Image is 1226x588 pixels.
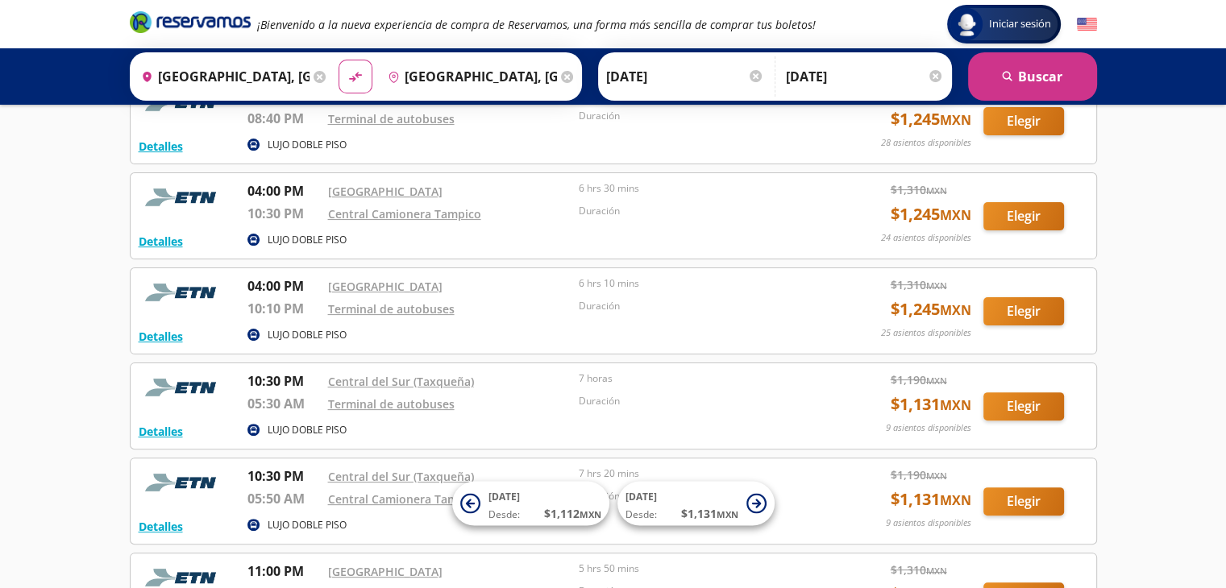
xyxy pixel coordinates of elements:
[891,392,971,416] span: $ 1,131
[488,490,520,503] span: [DATE]
[328,301,455,317] a: Terminal de autobuses
[579,561,822,576] p: 5 hrs 50 mins
[940,301,971,319] small: MXN
[940,491,971,509] small: MXN
[139,466,227,499] img: RESERVAMOS
[617,482,775,526] button: [DATE]Desde:$1,131MXN
[328,491,481,507] a: Central Camionera Tampico
[891,371,947,388] span: $ 1,190
[247,561,320,581] p: 11:00 PM
[926,375,947,387] small: MXN
[247,276,320,296] p: 04:00 PM
[328,469,474,484] a: Central del Sur (Taxqueña)
[940,206,971,224] small: MXN
[488,507,520,522] span: Desde:
[257,17,816,32] em: ¡Bienvenido a la nueva experiencia de compra de Reservamos, una forma más sencilla de comprar tus...
[606,56,764,97] input: Elegir Fecha
[139,138,183,155] button: Detalles
[247,466,320,486] p: 10:30 PM
[328,374,474,389] a: Central del Sur (Taxqueña)
[247,181,320,201] p: 04:00 PM
[247,371,320,391] p: 10:30 PM
[891,202,971,226] span: $ 1,245
[983,16,1058,32] span: Iniciar sesión
[579,466,822,481] p: 7 hrs 20 mins
[139,423,183,440] button: Detalles
[891,466,947,483] span: $ 1,190
[579,204,822,218] p: Duración
[891,561,947,578] span: $ 1,310
[983,107,1064,135] button: Elegir
[940,111,971,129] small: MXN
[625,490,657,503] span: [DATE]
[139,328,183,345] button: Detalles
[926,184,947,197] small: MXN
[1077,14,1097,35] button: English
[926,565,947,577] small: MXN
[926,470,947,482] small: MXN
[268,233,347,247] p: LUJO DOBLE PISO
[328,396,455,412] a: Terminal de autobuses
[580,508,601,520] small: MXN
[786,56,944,97] input: Opcional
[983,202,1064,230] button: Elegir
[983,392,1064,420] button: Elegir
[381,56,557,97] input: Buscar Destino
[139,276,227,308] img: RESERVAMOS
[247,489,320,508] p: 05:50 AM
[579,276,822,291] p: 6 hrs 10 mins
[891,276,947,293] span: $ 1,310
[891,181,947,198] span: $ 1,310
[139,518,183,535] button: Detalles
[452,482,609,526] button: [DATE]Desde:$1,112MXN
[625,507,657,522] span: Desde:
[891,297,971,321] span: $ 1,245
[139,233,183,250] button: Detalles
[247,394,320,413] p: 05:30 AM
[717,508,738,520] small: MXN
[268,518,347,532] p: LUJO DOBLE PISO
[247,109,320,128] p: 08:40 PM
[881,231,971,245] p: 24 asientos disponibles
[968,52,1097,101] button: Buscar
[579,371,822,386] p: 7 horas
[886,421,971,435] p: 9 asientos disponibles
[268,423,347,437] p: LUJO DOBLE PISO
[268,138,347,152] p: LUJO DOBLE PISO
[891,487,971,511] span: $ 1,131
[328,184,443,199] a: [GEOGRAPHIC_DATA]
[130,10,251,34] i: Brand Logo
[135,56,310,97] input: Buscar Origen
[328,111,455,126] a: Terminal de autobuses
[139,371,227,404] img: RESERVAMOS
[926,280,947,292] small: MXN
[579,394,822,408] p: Duración
[139,181,227,213] img: RESERVAMOS
[881,326,971,340] p: 25 asientos disponibles
[886,516,971,530] p: 9 asientos disponibles
[579,299,822,313] p: Duración
[881,136,971,150] p: 28 asientos disponibles
[328,279,443,294] a: [GEOGRAPHIC_DATA]
[579,109,822,123] p: Duración
[268,328,347,342] p: LUJO DOBLE PISO
[579,181,822,196] p: 6 hrs 30 mins
[983,297,1064,325] button: Elegir
[247,299,320,318] p: 10:10 PM
[681,505,738,522] span: $ 1,131
[544,505,601,522] span: $ 1,112
[983,487,1064,516] button: Elegir
[247,204,320,223] p: 10:30 PM
[328,564,443,579] a: [GEOGRAPHIC_DATA]
[328,206,481,222] a: Central Camionera Tampico
[940,396,971,414] small: MXN
[130,10,251,39] a: Brand Logo
[891,107,971,131] span: $ 1,245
